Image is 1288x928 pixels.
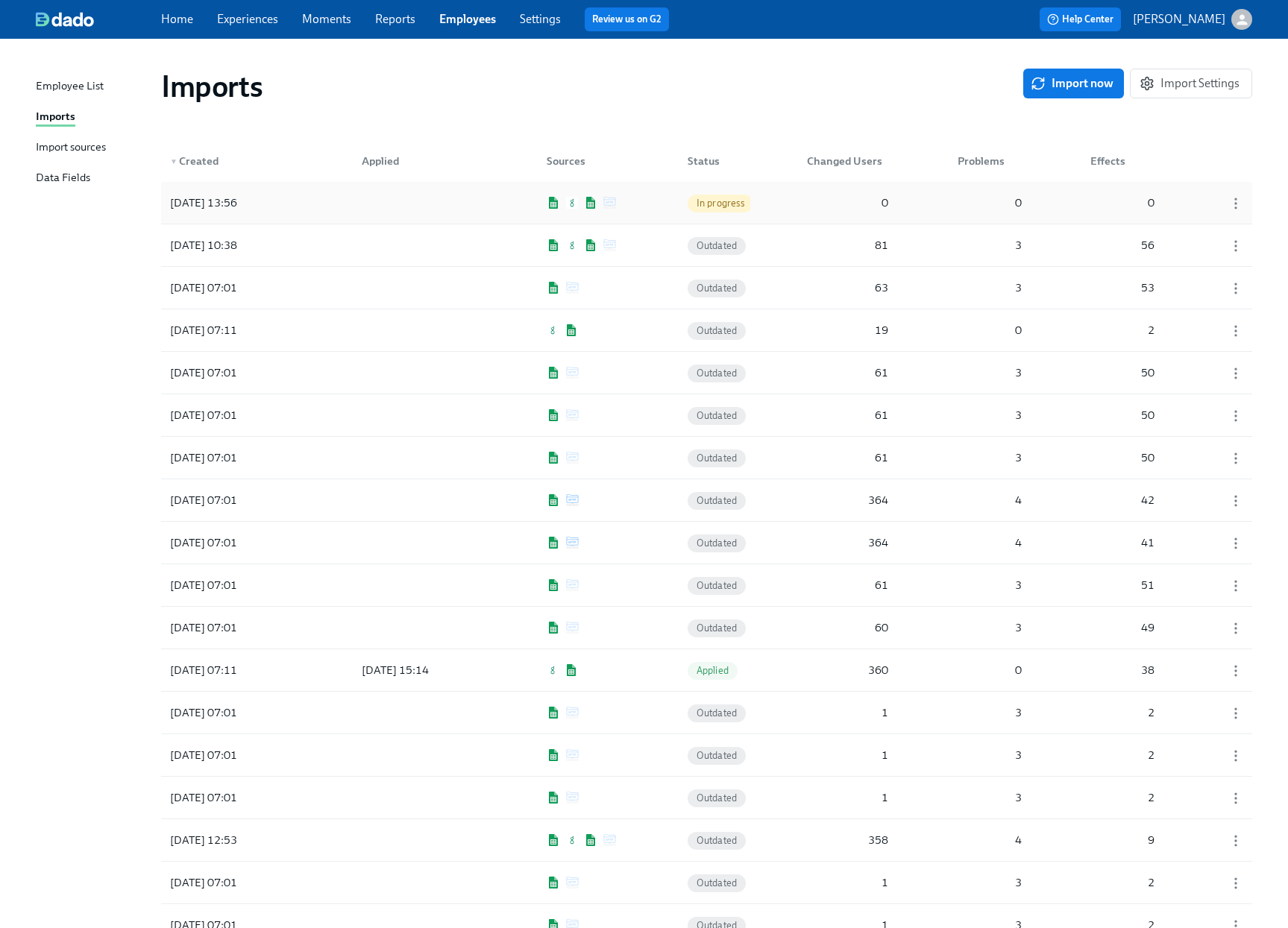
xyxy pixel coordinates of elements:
[801,364,894,382] div: 61
[161,649,1252,691] div: [DATE] 07:11[DATE] 15:14GreenhouseGoogle SheetsApplied360038
[603,239,616,251] img: SFTP (inactive)
[952,534,1028,552] div: 4
[566,877,579,888] img: SFTP (inactive)
[688,707,747,719] span: Outdated
[36,108,149,127] a: Imports
[164,534,298,552] div: [DATE] 07:01
[164,236,298,254] div: [DATE] 10:38
[688,282,747,294] span: Outdated
[566,749,579,761] img: SFTP (inactive)
[603,197,616,209] img: SFTP (inactive)
[170,158,178,165] span: ▼
[688,452,747,464] span: Outdated
[688,537,747,549] span: Outdated
[161,564,1252,607] a: [DATE] 07:01Google SheetsSFTP (inactive)Outdated61351
[566,239,578,251] img: Greenhouse
[566,537,579,549] img: SFTP
[801,236,894,254] div: 81
[592,12,662,27] a: Review us on G2
[952,406,1028,424] div: 3
[1133,11,1225,28] p: [PERSON_NAME]
[952,449,1028,467] div: 3
[1084,704,1160,722] div: 2
[217,12,278,26] a: Experiences
[161,352,1252,394] a: [DATE] 07:01Google SheetsSFTP (inactive)Outdated61350
[161,522,1252,564] a: [DATE] 07:01Google SheetsSFTPOutdated364441
[952,704,1028,722] div: 3
[1084,661,1160,679] div: 38
[566,367,579,379] img: SFTP (inactive)
[566,622,579,634] img: SFTP (inactive)
[952,874,1028,891] div: 3
[952,831,1028,849] div: 4
[164,146,298,176] div: ▼Created
[1084,874,1160,891] div: 2
[547,622,560,634] img: Google Sheets
[161,394,1252,437] a: [DATE] 07:01Google SheetsSFTP (inactive)Outdated61350
[946,146,1028,176] div: Problems
[1034,76,1113,91] span: Import now
[584,834,597,846] img: Google Sheets
[952,152,1028,170] div: Problems
[801,491,894,509] div: 364
[1143,76,1240,91] span: Import Settings
[688,792,747,804] span: Outdated
[688,240,747,251] span: Outdated
[161,692,1252,734] a: [DATE] 07:01Google SheetsSFTP (inactive)Outdated132
[161,69,263,104] h1: Imports
[164,661,298,679] div: [DATE] 07:11
[584,197,597,209] img: Google Sheets
[547,537,560,549] img: Google Sheets
[688,325,747,336] span: Outdated
[952,321,1028,339] div: 0
[801,746,894,764] div: 1
[36,139,149,157] a: Import sources
[801,449,894,467] div: 61
[952,279,1028,297] div: 3
[1084,491,1160,509] div: 42
[547,239,560,251] img: Google Sheets
[688,580,747,591] span: Outdated
[566,282,579,294] img: SFTP (inactive)
[547,834,560,846] img: Google Sheets
[161,437,1252,479] a: [DATE] 07:01Google SheetsSFTP (inactive)Outdated61350
[375,12,415,26] a: Reports
[688,410,747,421] span: Outdated
[36,108,75,127] div: Imports
[1084,619,1160,637] div: 49
[547,877,560,888] img: Google Sheets
[801,831,894,849] div: 358
[688,750,747,761] span: Outdated
[164,831,298,849] div: [DATE] 12:53
[1078,146,1160,176] div: Effects
[566,197,578,209] img: Greenhouse
[164,746,298,764] div: [DATE] 07:01
[164,491,298,509] div: [DATE] 07:01
[161,607,1252,648] div: [DATE] 07:01Google SheetsSFTP (inactive)Outdated60349
[161,862,1252,904] a: [DATE] 07:01Google SheetsSFTP (inactive)Outdated132
[164,279,298,297] div: [DATE] 07:01
[566,834,578,846] img: Greenhouse
[520,12,561,26] a: Settings
[566,579,579,591] img: SFTP (inactive)
[161,649,1252,692] a: [DATE] 07:11[DATE] 15:14GreenhouseGoogle SheetsApplied360038
[688,198,753,209] span: In progress
[36,78,104,96] div: Employee List
[688,622,747,634] span: Outdated
[603,834,616,846] img: SFTP (inactive)
[801,704,894,722] div: 1
[688,665,738,676] span: Applied
[161,352,1252,394] div: [DATE] 07:01Google SheetsSFTP (inactive)Outdated61350
[952,746,1028,764] div: 3
[36,12,161,27] a: dado
[164,321,298,339] div: [DATE] 07:11
[1047,12,1113,27] span: Help Center
[161,734,1252,777] a: [DATE] 07:01Google SheetsSFTP (inactive)Outdated132
[801,576,894,594] div: 61
[801,279,894,297] div: 63
[350,146,484,176] div: Applied
[161,12,193,26] a: Home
